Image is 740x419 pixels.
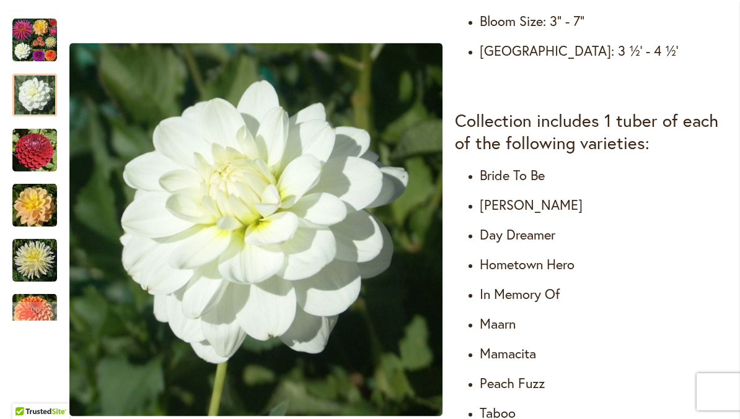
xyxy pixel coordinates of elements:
[480,226,728,243] h4: Day Dreamer
[455,110,728,154] h3: Collection includes 1 tuber of each of the following varieties:
[480,42,728,59] h4: [GEOGRAPHIC_DATA]: 3 ½' - 4 ½'
[12,61,69,116] div: BRIDE TO BE
[480,374,728,392] h4: Peach Fuzz
[12,6,69,61] div: Gardener's Choice Collection
[12,183,57,228] img: DAY DREAMER
[12,128,57,173] img: CORNEL
[9,375,44,410] iframe: Launch Accessibility Center
[12,116,69,171] div: CORNEL
[480,12,728,30] h4: Bloom Size: 3" - 7"
[480,315,728,332] h4: Maarn
[12,227,69,282] div: IN MEMORY OF
[69,43,443,416] img: BRIDE TO BE
[480,196,728,214] h4: [PERSON_NAME]
[480,256,728,273] h4: Hometown Hero
[12,18,57,63] img: Gardener's Choice Collection
[12,171,69,227] div: DAY DREAMER
[480,166,728,184] h4: Bride To Be
[12,282,69,337] div: MAARN
[480,345,728,362] h4: Mamacita
[480,285,728,303] h4: In Memory Of
[12,238,57,283] img: IN MEMORY OF
[12,302,57,321] div: Next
